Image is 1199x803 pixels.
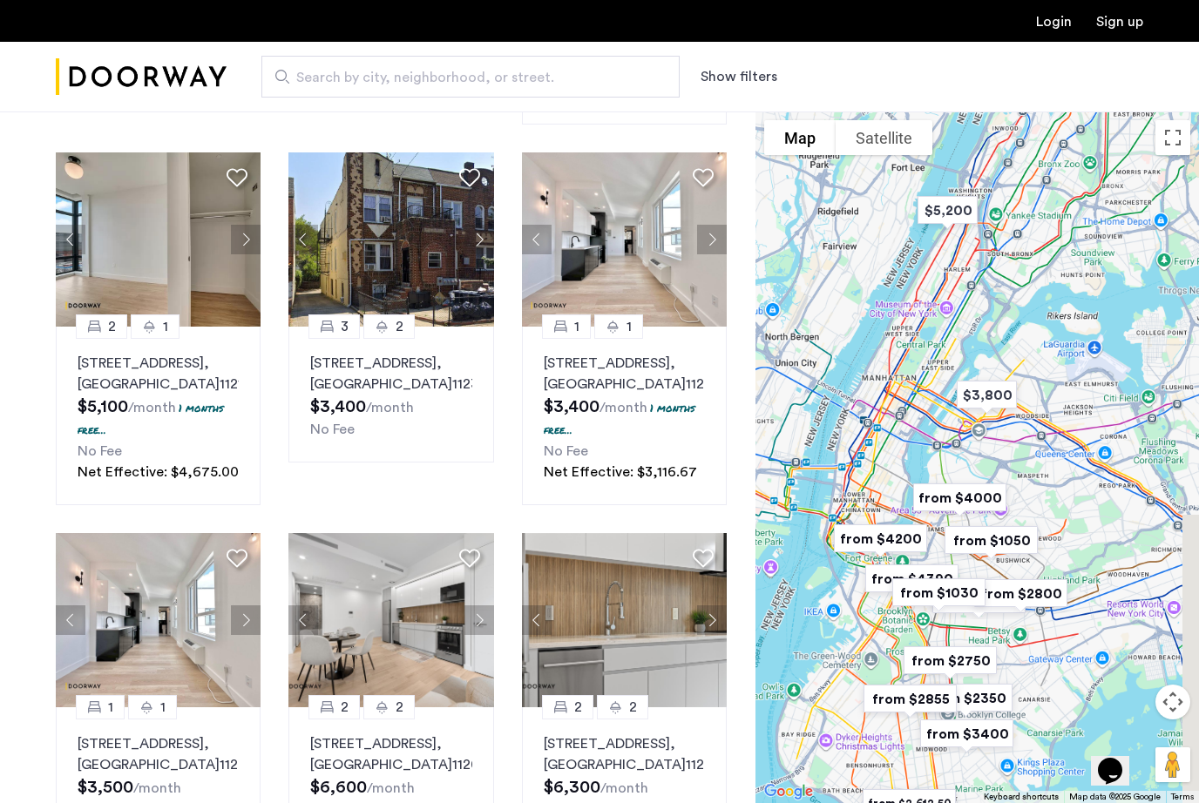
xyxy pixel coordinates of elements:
button: Next apartment [464,605,494,635]
sub: /month [128,401,176,415]
div: from $4200 [820,512,941,565]
span: 3 [341,316,349,337]
p: 1 months free... [544,401,695,437]
div: from $1030 [878,566,999,619]
img: 2016_638484540295233130.jpeg [288,152,494,327]
img: logo [56,44,227,110]
a: Login [1036,15,1072,29]
div: from $4390 [851,552,972,605]
span: 2 [629,697,637,718]
button: Previous apartment [56,605,85,635]
span: $5,100 [78,398,128,415]
a: Cazamio Logo [56,44,227,110]
span: $3,500 [78,779,133,796]
button: Next apartment [464,225,494,254]
button: Map camera controls [1155,685,1190,719]
button: Toggle fullscreen view [1155,120,1190,155]
button: Next apartment [231,605,261,635]
span: 1 [163,316,168,337]
span: 1 [160,697,166,718]
button: Show or hide filters [701,66,777,87]
span: Net Effective: $3,116.67 [544,465,697,479]
span: $6,600 [310,779,367,796]
span: No Fee [544,444,588,458]
a: Terms [1171,791,1194,803]
button: Previous apartment [56,225,85,254]
button: Next apartment [697,225,727,254]
a: 11[STREET_ADDRESS], [GEOGRAPHIC_DATA]112251 months free...No FeeNet Effective: $3,116.67 [522,327,727,505]
button: Previous apartment [522,225,552,254]
span: 2 [396,697,403,718]
span: $6,300 [544,779,600,796]
span: 2 [574,697,582,718]
button: Previous apartment [288,605,318,635]
div: from $4000 [899,471,1020,524]
img: 2016_638673975962267132.jpeg [56,152,261,327]
span: Map data ©2025 Google [1069,793,1161,801]
button: Drag Pegman onto the map to open Street View [1155,747,1190,782]
span: 2 [341,697,349,718]
img: Google [760,780,817,803]
span: 2 [108,316,116,337]
button: Next apartment [231,225,261,254]
span: $3,400 [544,398,599,415]
button: Previous apartment [522,605,552,635]
sub: /month [366,401,414,415]
input: Apartment Search [261,56,680,98]
div: from $3400 [906,707,1027,760]
p: [STREET_ADDRESS] 11234 [310,353,471,395]
sub: /month [367,781,415,795]
p: [STREET_ADDRESS] 11225 [78,733,239,775]
div: from $2800 [960,567,1081,620]
img: 2013_638466297561071540.jpeg [288,533,494,707]
span: 1 [108,697,113,718]
div: from $2855 [850,672,971,725]
span: 1 [627,316,632,337]
sub: /month [133,781,181,795]
sub: /month [600,781,648,795]
span: Net Effective: $4,675.00 [78,465,239,479]
div: $3,800 [943,368,1031,422]
span: No Fee [78,444,122,458]
sub: /month [599,401,647,415]
span: Search by city, neighborhood, or street. [296,67,631,88]
span: 2 [396,316,403,337]
div: from $2750 [890,634,1011,687]
button: Show satellite imagery [836,120,932,155]
img: 2014_638563592104036771.jpeg [56,533,261,707]
a: 32[STREET_ADDRESS], [GEOGRAPHIC_DATA]11234No Fee [288,327,493,462]
p: [STREET_ADDRESS] 11225 [544,353,705,395]
a: Open this area in Google Maps (opens a new window) [760,780,817,803]
span: $3,400 [310,398,366,415]
p: [STREET_ADDRESS] 11201 [310,733,471,775]
p: [STREET_ADDRESS] 11201 [544,733,705,775]
div: $5,200 [904,184,992,237]
img: 2013_638467227814964244.jpeg [522,533,728,707]
div: from $1050 [931,514,1052,567]
button: Previous apartment [288,225,318,254]
a: Registration [1096,15,1143,29]
span: No Fee [310,422,355,436]
button: Show street map [764,120,836,155]
button: Keyboard shortcuts [984,791,1059,803]
button: Next apartment [697,605,727,635]
span: 1 [574,316,579,337]
img: 2014_638467240162182106.jpeg [522,152,728,327]
iframe: chat widget [1091,733,1147,786]
a: 21[STREET_ADDRESS], [GEOGRAPHIC_DATA]112161 months free...No FeeNet Effective: $4,675.00 [56,327,261,505]
p: [STREET_ADDRESS] 11216 [78,353,239,395]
